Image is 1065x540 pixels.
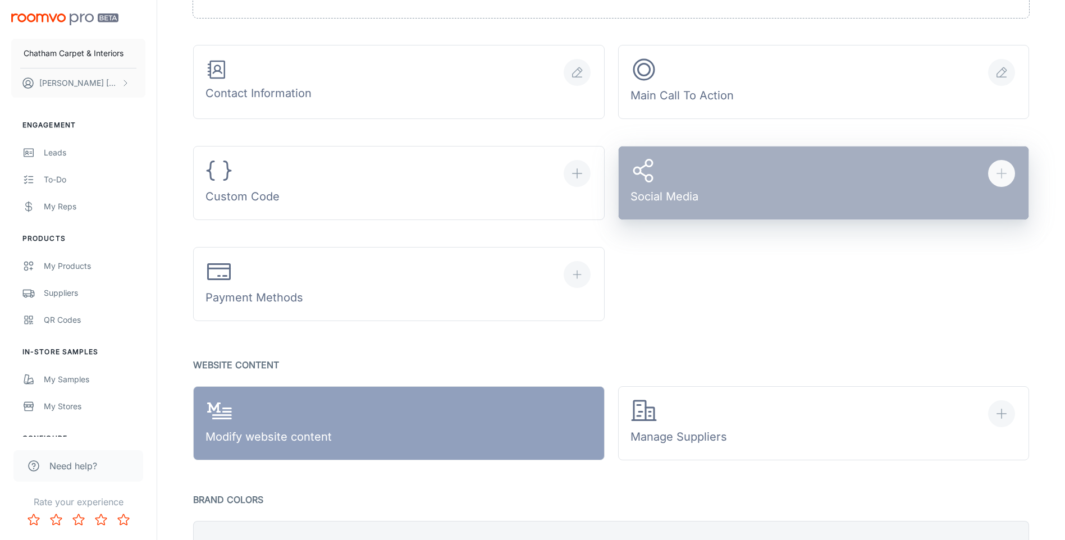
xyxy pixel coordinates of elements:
div: Modify website content [205,397,332,450]
div: My Reps [44,200,145,213]
button: Manage Suppliers [618,386,1030,460]
button: Contact Information [193,45,605,119]
div: My Stores [44,400,145,413]
button: Social Media [618,146,1030,220]
div: My Samples [44,373,145,386]
div: Main Call To Action [630,56,734,108]
button: Rate 1 star [22,509,45,531]
div: QR Codes [44,314,145,326]
img: Roomvo PRO Beta [11,13,118,25]
div: Payment Methods [205,258,303,310]
div: Suppliers [44,287,145,299]
div: Manage Suppliers [630,397,727,450]
p: Chatham Carpet & Interiors [24,47,124,60]
button: Rate 5 star [112,509,135,531]
div: Contact Information [205,58,312,106]
button: Payment Methods [193,247,605,321]
div: My Products [44,260,145,272]
button: Rate 3 star [67,509,90,531]
button: Rate 4 star [90,509,112,531]
p: [PERSON_NAME] [PERSON_NAME] [39,77,118,89]
p: Rate your experience [9,495,148,509]
div: To-do [44,173,145,186]
div: Social Media [630,157,698,209]
button: Main Call To Action [618,45,1030,119]
p: Website Content [193,357,1029,373]
span: Need help? [49,459,97,473]
button: Chatham Carpet & Interiors [11,39,145,68]
button: [PERSON_NAME] [PERSON_NAME] [11,68,145,98]
div: Custom Code [205,157,280,209]
a: Modify website content [193,386,605,460]
button: Rate 2 star [45,509,67,531]
div: Leads [44,147,145,159]
p: Brand Colors [193,492,1029,507]
button: Custom Code [193,146,605,220]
